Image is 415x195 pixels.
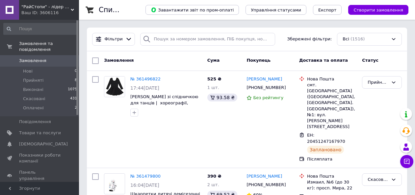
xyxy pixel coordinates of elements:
div: [PHONE_NUMBER] [245,83,287,92]
span: (1516) [350,36,365,41]
a: № 361496822 [130,76,161,81]
span: [DEMOGRAPHIC_DATA] [19,141,68,147]
div: Скасовано [368,176,388,183]
span: Експорт [318,8,337,12]
div: Нова Пошта [307,76,357,82]
span: "РайСтопи" - лідер на ринку дитячого та жіночого, а також чоловічого одягу! [21,4,71,10]
span: Cума [207,58,220,63]
span: Без рейтингу [253,95,283,100]
span: Завантажити звіт по пром-оплаті [151,7,234,13]
a: [PERSON_NAME] зі спідничкою для танців | хореографії, спорту та гімнастики за суперціною [130,94,198,118]
input: Пошук за номером замовлення, ПІБ покупця, номером телефону, Email, номером накладної [140,33,275,46]
span: Замовлення та повідомлення [19,41,79,53]
span: Всі [343,36,349,42]
a: [PERSON_NAME] [246,76,282,82]
button: Завантажити звіт по пром-оплаті [145,5,239,15]
button: Створити замовлення [348,5,408,15]
span: Замовлення [19,58,46,64]
span: Замовлення [104,58,134,63]
span: Управління статусами [251,8,301,12]
input: Пошук [3,23,78,35]
div: Заплановано [307,146,344,154]
span: 8 [75,77,77,83]
span: Товари та послуги [19,130,61,136]
span: Виконані [23,87,43,93]
button: Чат з покупцем [400,155,413,168]
span: Нові [23,68,33,74]
span: Прийняті [23,77,43,83]
div: Измаил, №6 (до 30 кг): просп. Мира, 22 [307,179,357,191]
span: 431 [70,96,77,102]
span: 0 [75,68,77,74]
span: Оплачені [23,105,44,111]
span: Доставка та оплата [299,58,348,63]
span: 16:04[DATE] [130,183,159,188]
span: Скасовані [23,96,45,102]
div: Післяплата [307,156,357,162]
span: 2 шт. [207,182,219,187]
span: Збережені фільтри: [287,36,332,42]
span: Покупець [246,58,271,63]
img: Фото товару [104,76,125,97]
div: Ваш ID: 3606116 [21,10,79,16]
span: Панель управління [19,169,61,181]
button: Управління статусами [246,5,306,15]
span: Повідомлення [19,119,51,125]
a: № 361479800 [130,174,161,179]
a: Створити замовлення [342,7,408,12]
span: 1075 [68,87,77,93]
div: 93.58 ₴ [207,94,237,101]
button: Експорт [313,5,342,15]
a: Фото товару [104,173,125,194]
div: Нова Пошта [307,173,357,179]
span: Фільтри [105,36,123,42]
span: 390 ₴ [207,174,221,179]
span: 17:44[DATE] [130,85,159,91]
span: Статус [362,58,378,63]
img: Фото товару [109,174,120,194]
span: ЕН: 20451247167970 [307,133,345,144]
a: [PERSON_NAME] [246,173,282,180]
div: смт. [GEOGRAPHIC_DATA] ([GEOGRAPHIC_DATA], [GEOGRAPHIC_DATA]. [GEOGRAPHIC_DATA]), №1: вул. [PERSO... [307,82,357,130]
span: 2 [75,105,77,111]
div: [PHONE_NUMBER] [245,181,287,189]
div: Прийнято [368,79,388,86]
h1: Список замовлень [99,6,166,14]
span: Показники роботи компанії [19,152,61,164]
a: Фото товару [104,76,125,97]
span: Створити замовлення [353,8,403,12]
